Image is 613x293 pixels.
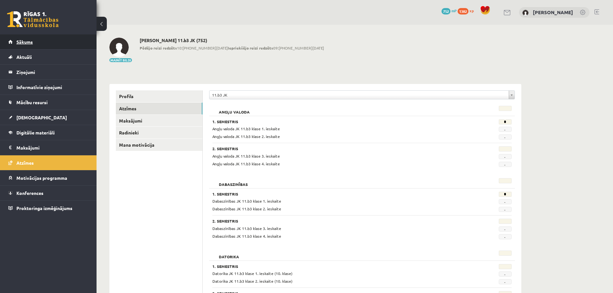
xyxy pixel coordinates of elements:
[7,11,59,27] a: Rīgas 1. Tālmācības vidusskola
[8,110,88,125] a: [DEMOGRAPHIC_DATA]
[140,45,324,51] span: 10:[PHONE_NUMBER][DATE] 09:[PHONE_NUMBER][DATE]
[212,192,460,196] h3: 1. Semestris
[16,190,43,196] span: Konferences
[116,90,202,102] a: Profils
[212,279,293,284] span: Datorika JK 11.b3 klase 2. ieskaite (10. klase)
[533,9,573,15] a: [PERSON_NAME]
[212,226,281,231] span: Dabaszinības JK 11.b3 klase 3. ieskaite
[16,80,88,95] legend: Informatīvie ziņojumi
[458,8,469,14] span: 1382
[16,99,48,105] span: Mācību resursi
[16,175,67,181] span: Motivācijas programma
[451,8,457,13] span: mP
[8,140,88,155] a: Maksājumi
[212,251,246,257] h2: Datorika
[116,103,202,114] a: Atzīmes
[499,162,512,167] span: -
[16,54,32,60] span: Aktuāli
[212,233,281,239] span: Dabaszinības JK 11.b3 klase 4. ieskaite
[8,50,88,64] a: Aktuāli
[441,8,457,13] a: 752 mP
[8,65,88,79] a: Ziņojumi
[499,234,512,239] span: -
[16,140,88,155] legend: Maksājumi
[499,226,512,232] span: -
[8,125,88,140] a: Digitālie materiāli
[499,154,512,159] span: -
[16,130,55,135] span: Digitālie materiāli
[8,95,88,110] a: Mācību resursi
[212,91,506,99] span: 11.b3 JK
[212,178,254,185] h2: Dabaszinības
[8,80,88,95] a: Informatīvie ziņojumi
[458,8,477,13] a: 1382 xp
[212,119,460,124] h3: 1. Semestris
[499,207,512,212] span: -
[212,198,281,204] span: Dabaszinības JK 11.b3 klase 1. ieskaite
[499,127,512,132] span: -
[8,155,88,170] a: Atzīmes
[212,264,460,269] h3: 1. Semestris
[8,201,88,215] a: Proktoringa izmēģinājums
[228,45,273,50] b: Iepriekšējo reizi redzēts
[499,271,512,277] span: -
[469,8,474,13] span: xp
[441,8,450,14] span: 752
[499,199,512,204] span: -
[140,38,324,43] h2: [PERSON_NAME] 11.b3 JK (752)
[116,115,202,127] a: Maksājumi
[109,38,129,57] img: Viktorija Plikša
[8,34,88,49] a: Sākums
[16,205,72,211] span: Proktoringa izmēģinājums
[16,39,33,45] span: Sākums
[212,153,280,159] span: Angļu valoda JK 11.b3 klase 3. ieskaite
[499,134,512,140] span: -
[212,271,293,276] span: Datorika JK 11.b3 klase 1. ieskaite (10. klase)
[109,58,132,62] button: Mainīt bildi
[522,10,529,16] img: Viktorija Plikša
[212,206,281,211] span: Dabaszinības JK 11.b3 klase 2. ieskaite
[212,146,460,151] h3: 2. Semestris
[212,106,256,112] h2: Angļu valoda
[499,279,512,284] span: -
[212,134,280,139] span: Angļu valoda JK 11.b3 klase 2. ieskaite
[16,114,67,120] span: [DEMOGRAPHIC_DATA]
[8,170,88,185] a: Motivācijas programma
[212,161,280,166] span: Angļu valoda JK 11.b3 klase 4. ieskaite
[140,45,177,50] b: Pēdējo reizi redzēts
[209,91,515,99] a: 11.b3 JK
[16,65,88,79] legend: Ziņojumi
[212,126,280,131] span: Angļu valoda JK 11.b3 klase 1. ieskaite
[116,127,202,139] a: Radinieki
[116,139,202,151] a: Mana motivācija
[8,186,88,200] a: Konferences
[212,219,460,223] h3: 2. Semestris
[16,160,34,166] span: Atzīmes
